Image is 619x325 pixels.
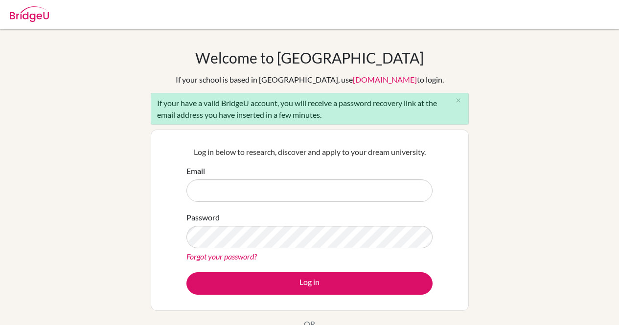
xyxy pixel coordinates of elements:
a: [DOMAIN_NAME] [353,75,417,84]
p: Log in below to research, discover and apply to your dream university. [186,146,433,158]
i: close [455,97,462,104]
div: If your have a valid BridgeU account, you will receive a password recovery link at the email addr... [151,93,469,125]
button: Log in [186,272,433,295]
h1: Welcome to [GEOGRAPHIC_DATA] [195,49,424,66]
a: Forgot your password? [186,252,257,261]
button: Close [449,93,468,108]
img: Bridge-U [10,6,49,22]
label: Email [186,165,205,177]
label: Password [186,212,220,223]
div: If your school is based in [GEOGRAPHIC_DATA], use to login. [176,74,444,86]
